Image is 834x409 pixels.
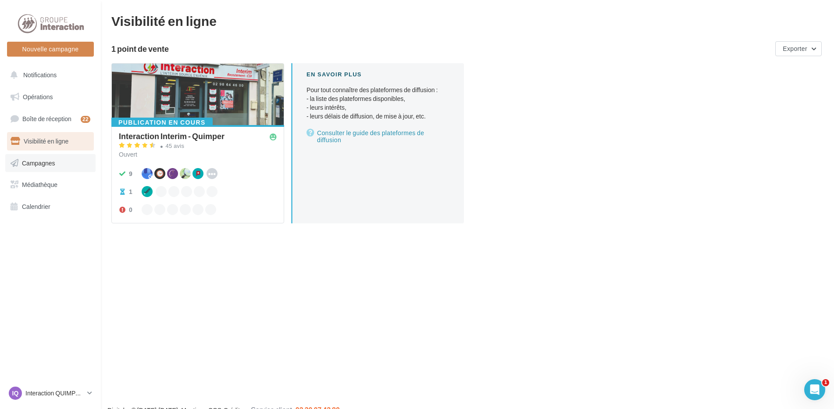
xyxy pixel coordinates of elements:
span: Campagnes [22,159,55,166]
div: 22 [81,116,90,123]
span: Exporter [783,45,807,52]
a: Calendrier [5,197,96,216]
div: Visibilité en ligne [111,14,823,27]
span: IQ [12,389,19,398]
a: 45 avis [119,141,277,152]
span: Médiathèque [22,181,57,188]
span: Notifications [23,71,57,79]
div: 9 [129,169,132,178]
li: - leurs intérêts, [307,103,450,112]
a: Boîte de réception22 [5,109,96,128]
span: 1 [822,379,829,386]
span: Visibilité en ligne [24,137,68,145]
a: Consulter le guide des plateformes de diffusion [307,128,450,145]
div: Publication en cours [111,118,213,127]
span: Calendrier [22,203,50,210]
button: Exporter [775,41,822,56]
button: Notifications [5,66,92,84]
button: Nouvelle campagne [7,42,94,57]
a: Médiathèque [5,176,96,194]
a: Campagnes [5,154,96,172]
span: Ouvert [119,151,137,158]
p: Interaction QUIMPER [25,389,84,398]
li: - la liste des plateformes disponibles, [307,94,450,103]
li: - leurs délais de diffusion, de mise à jour, etc. [307,112,450,121]
p: Pour tout connaître des plateformes de diffusion : [307,86,450,121]
iframe: Intercom live chat [804,379,825,400]
div: 0 [129,205,132,214]
div: Interaction Interim - Quimper [119,132,225,140]
div: 45 avis [166,143,185,149]
span: Opérations [23,93,53,100]
a: Visibilité en ligne [5,132,96,151]
a: Opérations [5,88,96,106]
span: Boîte de réception [22,115,71,122]
a: IQ Interaction QUIMPER [7,385,94,402]
div: En savoir plus [307,70,450,79]
div: 1 point de vente [111,45,772,53]
div: 1 [129,187,132,196]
